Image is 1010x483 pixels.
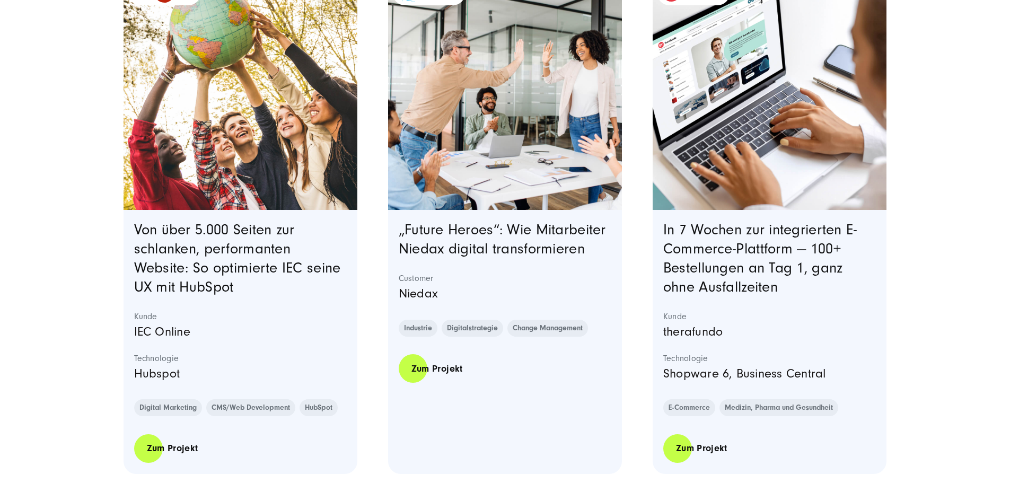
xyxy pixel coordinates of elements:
[134,364,347,384] p: Hubspot
[134,399,202,416] a: Digital Marketing
[663,364,876,384] p: Shopware 6, Business Central
[206,399,295,416] a: CMS/Web Development
[300,399,338,416] a: HubSpot
[442,320,503,337] a: Digitalstrategie
[399,273,612,284] strong: Customer
[399,222,606,257] a: „Future Heroes“: Wie Mitarbeiter Niedax digital transformieren
[134,222,341,295] a: Von über 5.000 Seiten zur schlanken, performanten Website: So optimierte IEC seine UX mit HubSpot
[399,284,612,304] p: Niedax
[507,320,588,337] a: Change Management
[663,433,740,463] a: Zum Projekt
[663,353,876,364] strong: Technologie
[134,433,211,463] a: Zum Projekt
[399,320,437,337] a: Industrie
[663,311,876,322] strong: Kunde
[663,399,715,416] a: E-Commerce
[134,322,347,342] p: IEC Online
[663,322,876,342] p: therafundo
[399,354,476,384] a: Zum Projekt
[719,399,838,416] a: Medizin, Pharma und Gesundheit
[663,222,857,295] a: In 7 Wochen zur integrierten E-Commerce-Plattform — 100+ Bestellungen an Tag 1, ganz ohne Ausfall...
[134,311,347,322] strong: Kunde
[134,353,347,364] strong: Technologie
